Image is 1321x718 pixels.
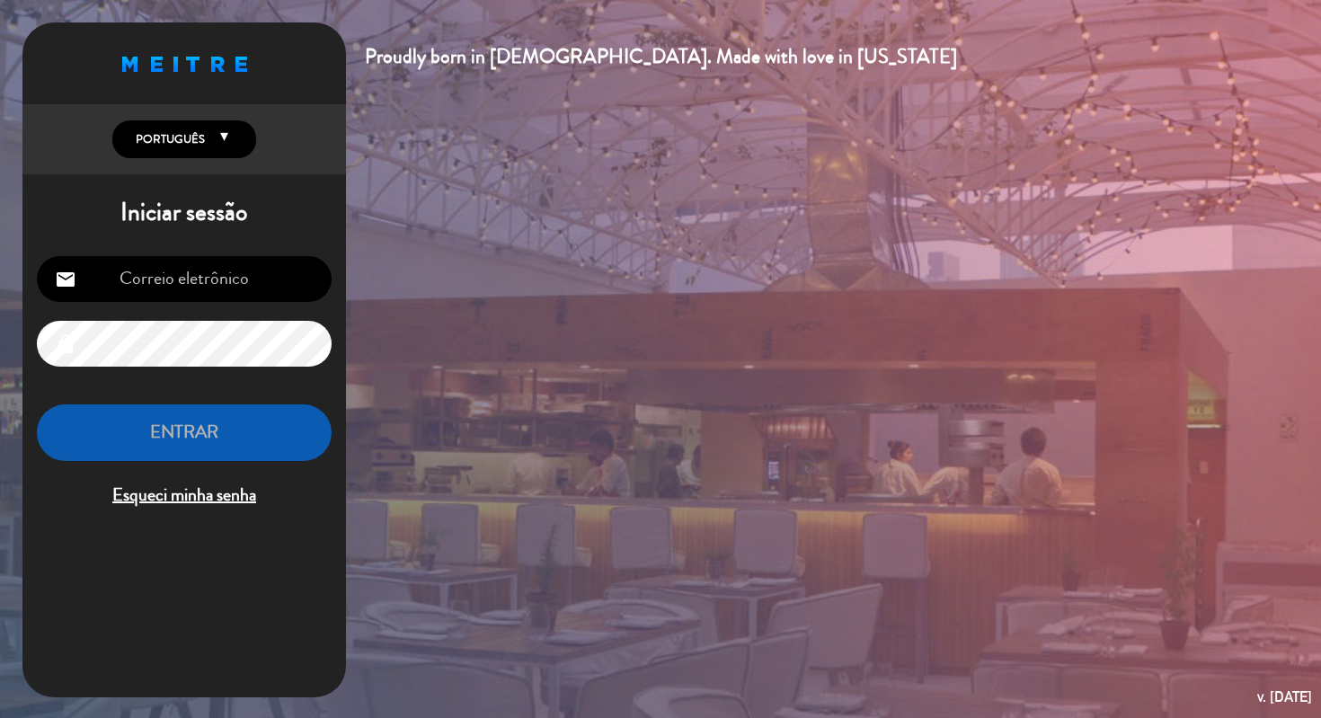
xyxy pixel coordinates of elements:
i: email [55,269,76,290]
span: Português [131,130,205,148]
div: v. [DATE] [1257,685,1312,709]
span: Esqueci minha senha [37,481,332,510]
h1: Iniciar sessão [22,198,346,228]
i: lock [55,333,76,355]
button: ENTRAR [37,404,332,461]
input: Correio eletrônico [37,256,332,302]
